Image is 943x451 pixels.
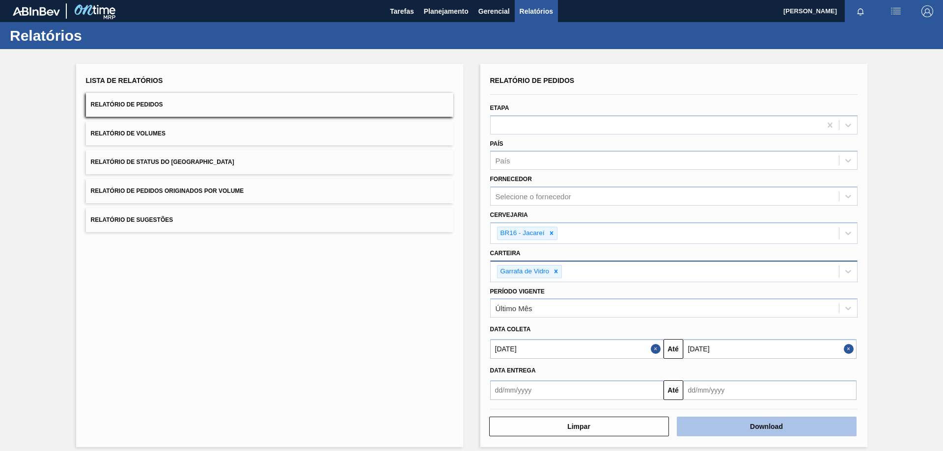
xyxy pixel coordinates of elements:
[86,122,453,146] button: Relatório de Volumes
[91,159,234,165] span: Relatório de Status do [GEOGRAPHIC_DATA]
[86,208,453,232] button: Relatório de Sugestões
[490,140,503,147] label: País
[86,77,163,84] span: Lista de Relatórios
[91,187,244,194] span: Relatório de Pedidos Originados por Volume
[664,380,683,400] button: Até
[490,380,664,400] input: dd/mm/yyyy
[490,176,532,183] label: Fornecedor
[490,367,536,374] span: Data entrega
[651,339,664,359] button: Close
[489,417,669,436] button: Limpar
[683,339,857,359] input: dd/mm/yyyy
[921,5,933,17] img: Logout
[86,93,453,117] button: Relatório de Pedidos
[91,130,166,137] span: Relatório de Volumes
[845,4,876,18] button: Notificações
[424,5,469,17] span: Planejamento
[490,288,545,295] label: Período Vigente
[683,380,857,400] input: dd/mm/yyyy
[490,77,575,84] span: Relatório de Pedidos
[490,326,531,333] span: Data coleta
[520,5,553,17] span: Relatórios
[664,339,683,359] button: Até
[10,30,184,41] h1: Relatórios
[496,157,510,165] div: País
[890,5,902,17] img: userActions
[490,212,528,218] label: Cervejaria
[844,339,857,359] button: Close
[677,417,857,436] button: Download
[498,227,546,239] div: BR16 - Jacareí
[498,265,551,278] div: Garrafa de Vidro
[496,304,532,313] div: Último Mês
[390,5,414,17] span: Tarefas
[91,216,173,223] span: Relatório de Sugestões
[13,7,60,16] img: TNhmsLtSVTkK8tSr43FrP2fwEKptu5GPRR3wAAAABJRU5ErkJggg==
[86,179,453,203] button: Relatório de Pedidos Originados por Volume
[490,105,509,111] label: Etapa
[91,101,163,108] span: Relatório de Pedidos
[496,192,571,201] div: Selecione o fornecedor
[86,150,453,174] button: Relatório de Status do [GEOGRAPHIC_DATA]
[478,5,510,17] span: Gerencial
[490,250,521,257] label: Carteira
[490,339,664,359] input: dd/mm/yyyy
